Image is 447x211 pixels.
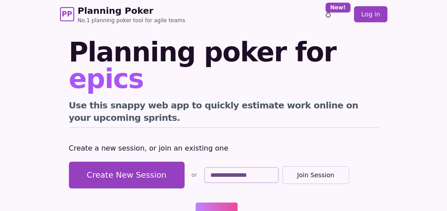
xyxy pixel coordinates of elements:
button: Join Session [282,166,349,184]
span: PP [62,9,72,20]
span: or [192,171,197,179]
span: Planning Poker [78,4,185,17]
a: PPPlanning PokerNo.1 planning poker tool for agile teams [60,4,185,24]
h2: Use this snappy web app to quickly estimate work online on your upcoming sprints. [69,99,379,128]
button: Create New Session [69,162,185,188]
div: New! [326,3,351,12]
span: No.1 planning poker tool for agile teams [78,17,185,24]
p: Create a new session, or join an existing one [69,142,379,155]
h1: Planning poker for [69,39,379,92]
a: Log in [354,6,387,22]
span: epics [69,63,144,94]
button: New! [320,6,336,22]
